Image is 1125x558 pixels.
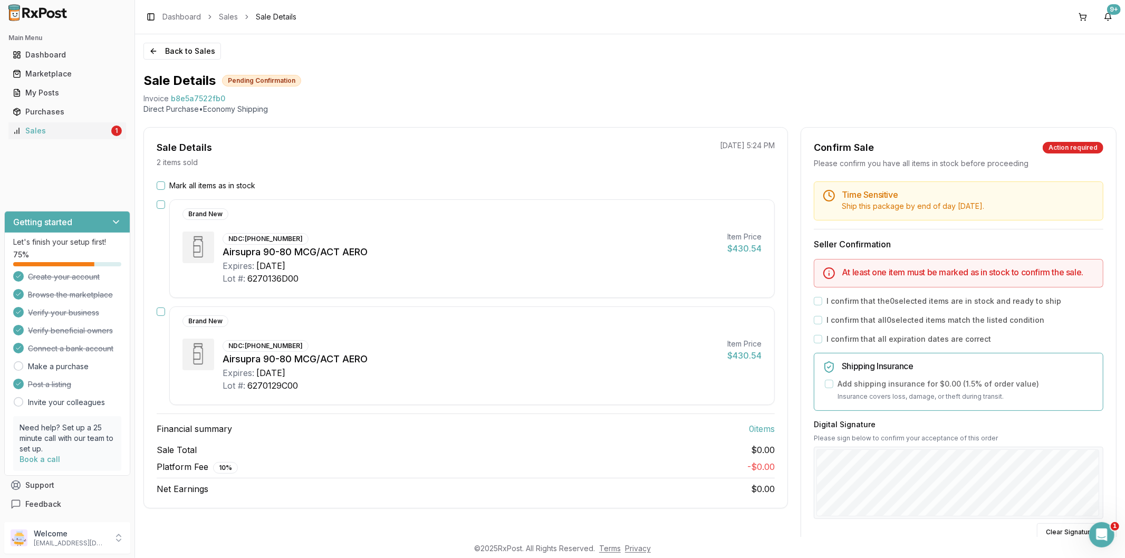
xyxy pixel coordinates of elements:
[751,484,775,494] span: $0.00
[599,544,621,553] a: Terms
[13,216,72,228] h3: Getting started
[182,339,214,370] img: Airsupra 90-80 MCG/ACT AERO
[223,340,309,352] div: NDC: [PHONE_NUMBER]
[111,126,122,136] div: 1
[157,422,232,435] span: Financial summary
[143,43,221,60] button: Back to Sales
[4,65,130,82] button: Marketplace
[171,93,225,104] span: b8e5a7522fb0
[213,462,238,474] div: 10 %
[814,419,1103,430] h3: Digital Signature
[13,126,109,136] div: Sales
[28,307,99,318] span: Verify your business
[1037,523,1103,541] button: Clear Signature
[28,343,113,354] span: Connect a bank account
[842,268,1094,276] h5: At least one item must be marked as in stock to confirm the sale.
[4,103,130,120] button: Purchases
[25,499,61,509] span: Feedback
[1107,4,1121,15] div: 9+
[826,315,1044,325] label: I confirm that all 0 selected items match the listed condition
[8,102,126,121] a: Purchases
[838,391,1094,402] p: Insurance covers loss, damage, or theft during transit.
[625,544,651,553] a: Privacy
[8,45,126,64] a: Dashboard
[162,12,201,22] a: Dashboard
[11,530,27,546] img: User avatar
[28,361,89,372] a: Make a purchase
[157,444,197,456] span: Sale Total
[13,249,29,260] span: 75 %
[28,325,113,336] span: Verify beneficial owners
[826,296,1061,306] label: I confirm that the 0 selected items are in stock and ready to ship
[182,315,228,327] div: Brand New
[842,190,1094,199] h5: Time Sensitive
[28,379,71,390] span: Post a listing
[157,157,198,168] p: 2 items sold
[247,272,299,285] div: 6270136D00
[749,422,775,435] span: 0 item s
[1089,522,1114,547] iframe: Intercom live chat
[814,140,874,155] div: Confirm Sale
[34,528,107,539] p: Welcome
[13,50,122,60] div: Dashboard
[4,84,130,101] button: My Posts
[1111,522,1119,531] span: 1
[4,495,130,514] button: Feedback
[8,64,126,83] a: Marketplace
[842,362,1094,370] h5: Shipping Insurance
[143,93,169,104] div: Invoice
[28,290,113,300] span: Browse the marketplace
[247,379,298,392] div: 6270129C00
[219,12,238,22] a: Sales
[157,483,208,495] span: Net Earnings
[162,12,296,22] nav: breadcrumb
[4,4,72,21] img: RxPost Logo
[751,444,775,456] span: $0.00
[727,339,762,349] div: Item Price
[4,46,130,63] button: Dashboard
[727,232,762,242] div: Item Price
[34,539,107,547] p: [EMAIL_ADDRESS][DOMAIN_NAME]
[222,75,301,86] div: Pending Confirmation
[28,397,105,408] a: Invite your colleagues
[747,461,775,472] span: - $0.00
[157,460,238,474] span: Platform Fee
[13,69,122,79] div: Marketplace
[8,34,126,42] h2: Main Menu
[169,180,255,191] label: Mark all items as in stock
[1043,142,1103,153] div: Action required
[256,259,285,272] div: [DATE]
[256,12,296,22] span: Sale Details
[8,83,126,102] a: My Posts
[4,476,130,495] button: Support
[143,72,216,89] h1: Sale Details
[814,434,1103,442] p: Please sign below to confirm your acceptance of this order
[727,349,762,362] div: $430.54
[223,259,254,272] div: Expires:
[727,242,762,255] div: $430.54
[8,121,126,140] a: Sales1
[28,272,100,282] span: Create your account
[4,122,130,139] button: Sales1
[20,422,115,454] p: Need help? Set up a 25 minute call with our team to set up.
[13,88,122,98] div: My Posts
[814,238,1103,251] h3: Seller Confirmation
[1100,8,1117,25] button: 9+
[13,107,122,117] div: Purchases
[182,232,214,263] img: Airsupra 90-80 MCG/ACT AERO
[814,158,1103,169] div: Please confirm you have all items in stock before proceeding
[223,233,309,245] div: NDC: [PHONE_NUMBER]
[720,140,775,151] p: [DATE] 5:24 PM
[826,334,991,344] label: I confirm that all expiration dates are correct
[223,272,245,285] div: Lot #:
[838,379,1039,389] label: Add shipping insurance for $0.00 ( 1.5 % of order value)
[223,245,719,259] div: Airsupra 90-80 MCG/ACT AERO
[20,455,60,464] a: Book a call
[223,352,719,367] div: Airsupra 90-80 MCG/ACT AERO
[143,104,1117,114] p: Direct Purchase • Economy Shipping
[223,367,254,379] div: Expires:
[223,379,245,392] div: Lot #:
[13,237,121,247] p: Let's finish your setup first!
[182,208,228,220] div: Brand New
